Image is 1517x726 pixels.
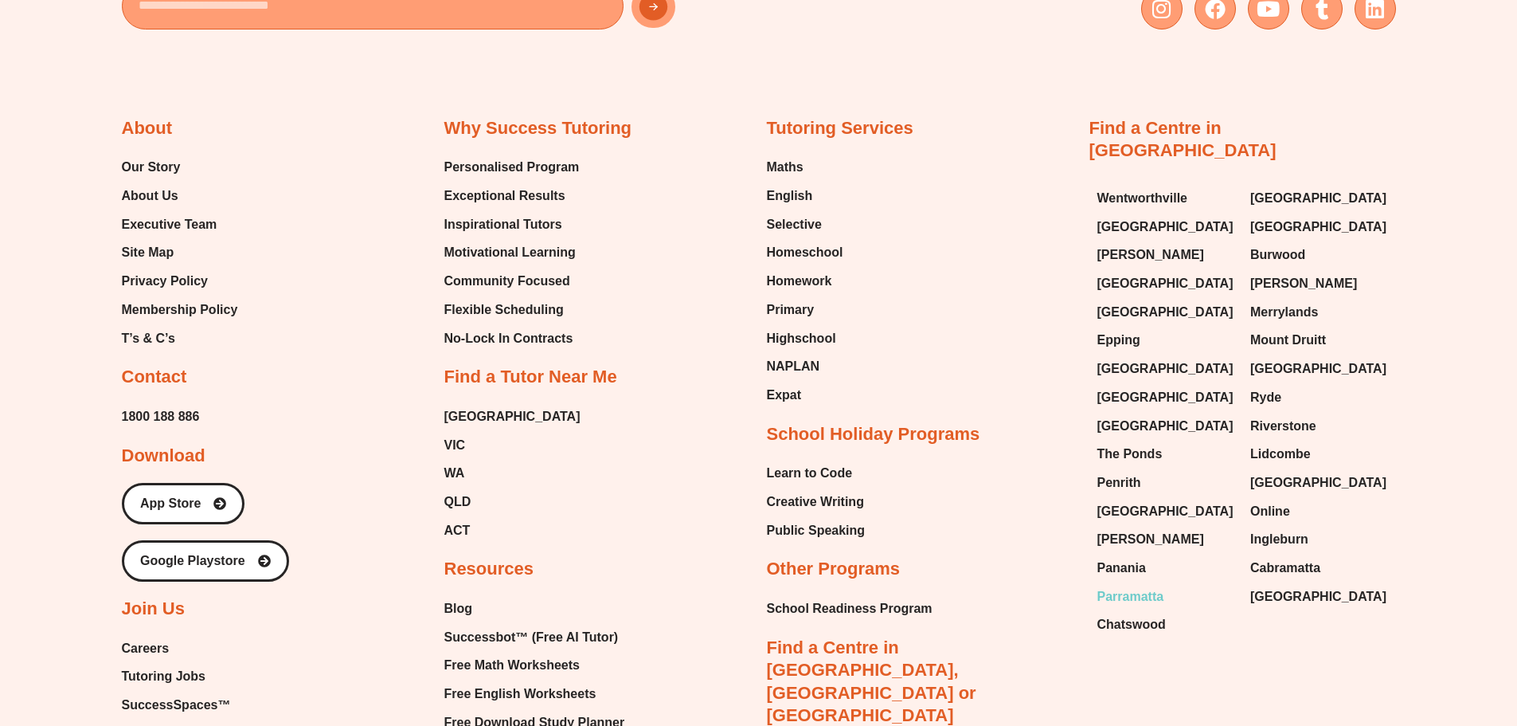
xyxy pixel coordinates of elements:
span: The Ponds [1097,442,1163,466]
a: Public Speaking [767,519,866,543]
h2: Contact [122,366,187,389]
a: Our Story [122,155,238,179]
span: Free Math Worksheets [444,653,580,677]
a: [GEOGRAPHIC_DATA] [1097,386,1235,410]
span: Privacy Policy [122,269,209,293]
span: Motivational Learning [444,241,576,265]
span: Learn to Code [767,461,853,485]
a: Membership Policy [122,298,238,322]
span: [GEOGRAPHIC_DATA] [1097,357,1234,381]
span: Expat [767,383,802,407]
a: Online [1250,500,1388,524]
a: About Us [122,184,238,208]
span: [GEOGRAPHIC_DATA] [1097,500,1234,524]
a: Flexible Scheduling [444,298,580,322]
a: [GEOGRAPHIC_DATA] [1097,414,1235,438]
span: Merrylands [1250,300,1318,324]
a: [GEOGRAPHIC_DATA] [1250,186,1388,210]
a: VIC [444,434,581,457]
a: Burwood [1250,243,1388,267]
a: [GEOGRAPHIC_DATA] [1250,215,1388,239]
span: No-Lock In Contracts [444,327,573,351]
a: Merrylands [1250,300,1388,324]
span: [GEOGRAPHIC_DATA] [1250,357,1386,381]
a: Blog [444,597,635,621]
span: Executive Team [122,213,217,237]
a: Creative Writing [767,490,866,514]
a: [GEOGRAPHIC_DATA] [1097,300,1235,324]
iframe: Chat Widget [1252,546,1517,726]
a: Careers [122,637,259,661]
span: Careers [122,637,170,661]
span: [GEOGRAPHIC_DATA] [1097,215,1234,239]
h2: About [122,117,173,140]
span: Homework [767,269,832,293]
a: Riverstone [1250,414,1388,438]
span: Flexible Scheduling [444,298,564,322]
h2: School Holiday Programs [767,423,980,446]
a: Inspirational Tutors [444,213,580,237]
span: Our Story [122,155,181,179]
span: Exceptional Results [444,184,565,208]
a: Privacy Policy [122,269,238,293]
a: QLD [444,490,581,514]
a: Ryde [1250,386,1388,410]
a: [GEOGRAPHIC_DATA] [1250,357,1388,381]
a: Successbot™ (Free AI Tutor) [444,626,635,649]
span: Burwood [1250,243,1305,267]
span: Selective [767,213,822,237]
span: English [767,184,813,208]
a: [GEOGRAPHIC_DATA] [1097,357,1235,381]
a: [PERSON_NAME] [1250,272,1388,296]
span: Lidcombe [1250,442,1311,466]
span: Blog [444,597,473,621]
span: QLD [444,490,471,514]
span: Highschool [767,327,836,351]
a: Find a Centre in [GEOGRAPHIC_DATA], [GEOGRAPHIC_DATA] or [GEOGRAPHIC_DATA] [767,638,976,726]
a: Penrith [1097,471,1235,495]
span: Primary [767,298,815,322]
a: School Readiness Program [767,597,932,621]
a: Google Playstore [122,540,289,582]
span: Free English Worksheets [444,682,596,706]
a: English [767,184,843,208]
a: Highschool [767,327,843,351]
h2: Join Us [122,598,185,621]
span: [GEOGRAPHIC_DATA] [1097,386,1234,410]
h2: Download [122,445,205,468]
a: [GEOGRAPHIC_DATA] [1097,215,1235,239]
span: Cabramatta [1250,556,1320,580]
a: The Ponds [1097,442,1235,466]
span: T’s & C’s [122,327,175,351]
h2: Resources [444,558,534,581]
a: [GEOGRAPHIC_DATA] [1250,471,1388,495]
a: 1800 188 886 [122,405,200,429]
span: Panania [1097,556,1146,580]
a: [GEOGRAPHIC_DATA] [1097,272,1235,296]
span: [GEOGRAPHIC_DATA] [1250,585,1386,609]
a: WA [444,461,581,485]
a: [GEOGRAPHIC_DATA] [444,405,581,429]
span: ACT [444,519,471,543]
span: NAPLAN [767,355,820,379]
a: Homeschool [767,241,843,265]
a: Homework [767,269,843,293]
span: VIC [444,434,466,457]
span: Parramatta [1097,585,1164,609]
span: Penrith [1097,471,1141,495]
span: SuccessSpaces™ [122,693,231,717]
span: [PERSON_NAME] [1097,243,1204,267]
a: Primary [767,298,843,322]
a: Personalised Program [444,155,580,179]
h2: Why Success Tutoring [444,117,632,140]
span: [GEOGRAPHIC_DATA] [1250,186,1386,210]
a: Parramatta [1097,585,1235,609]
a: T’s & C’s [122,327,238,351]
a: Cabramatta [1250,556,1388,580]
